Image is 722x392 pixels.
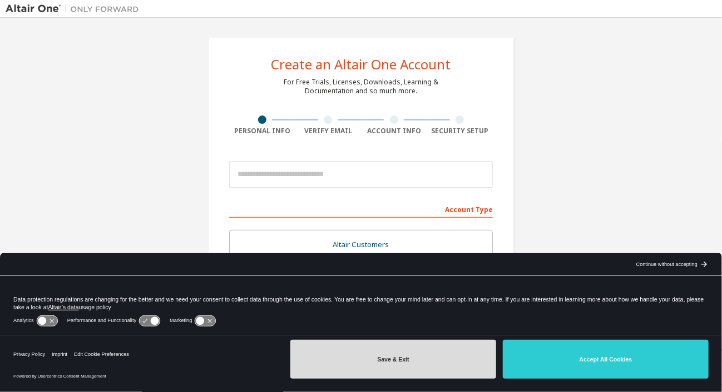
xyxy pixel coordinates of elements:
[427,127,493,135] div: Security Setup
[284,78,438,96] div: For Free Trials, Licenses, Downloads, Learning & Documentation and so much more.
[271,58,451,71] div: Create an Altair One Account
[6,3,145,14] img: Altair One
[361,127,427,135] div: Account Info
[229,127,295,135] div: Personal Info
[295,127,362,135] div: Verify Email
[229,200,493,218] div: Account Type
[236,237,486,253] div: Altair Customers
